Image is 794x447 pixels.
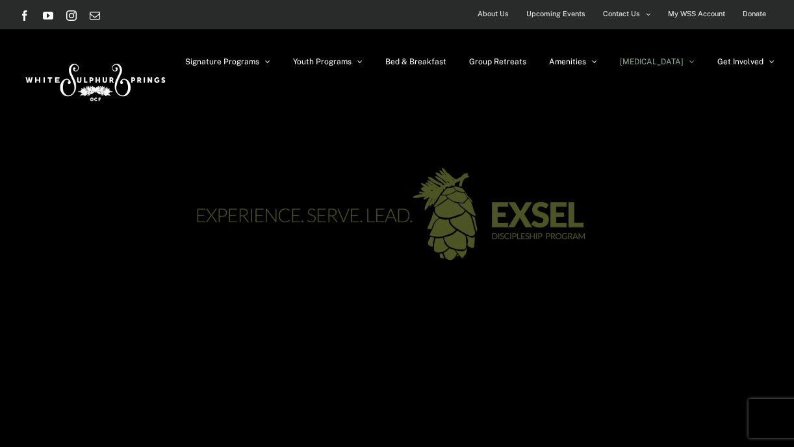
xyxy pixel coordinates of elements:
a: Instagram [66,10,77,21]
a: Amenities [549,29,597,94]
a: Get Involved [717,29,775,94]
a: Signature Programs [185,29,270,94]
a: Email [90,10,100,21]
span: About Us [478,5,509,23]
a: Facebook [19,10,30,21]
span: Donate [743,5,766,23]
span: Upcoming Events [526,5,585,23]
span: Get Involved [717,58,763,66]
img: exsel-green-logo-03 [170,150,624,281]
a: Group Retreats [469,29,526,94]
span: Contact Us [603,5,640,23]
span: Youth Programs [293,58,352,66]
a: YouTube [43,10,53,21]
a: Bed & Breakfast [385,29,446,94]
a: Youth Programs [293,29,363,94]
span: Bed & Breakfast [385,58,446,66]
span: Group Retreats [469,58,526,66]
span: Amenities [549,58,586,66]
a: [MEDICAL_DATA] [620,29,695,94]
span: [MEDICAL_DATA] [620,58,684,66]
span: Signature Programs [185,58,259,66]
img: White Sulphur Springs Logo [19,49,169,110]
nav: Main Menu [185,29,775,94]
span: My WSS Account [668,5,725,23]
